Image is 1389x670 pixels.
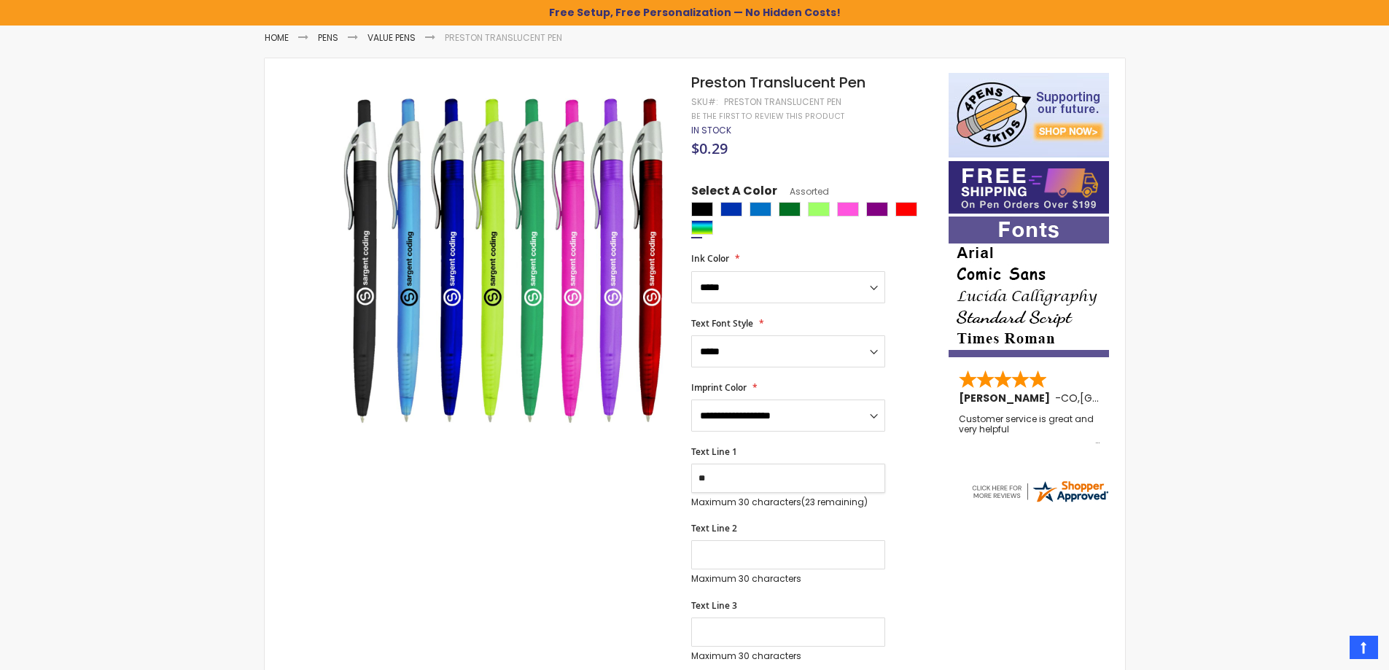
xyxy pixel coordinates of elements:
span: Text Font Style [691,317,753,330]
div: Blue [720,202,742,217]
div: Green [779,202,801,217]
a: Home [265,31,289,44]
div: Green Light [808,202,830,217]
li: Preston Translucent Pen [445,32,562,44]
span: Text Line 2 [691,522,737,534]
a: Top [1350,636,1378,659]
p: Maximum 30 characters [691,496,885,508]
p: Maximum 30 characters [691,650,885,662]
span: Imprint Color [691,381,747,394]
span: [PERSON_NAME] [959,391,1055,405]
div: Customer service is great and very helpful [959,414,1100,445]
img: 4pens.com widget logo [970,478,1110,505]
strong: SKU [691,96,718,108]
div: Assorted [691,220,713,235]
img: Free shipping on orders over $199 [949,161,1109,214]
span: $0.29 [691,139,728,158]
div: Red [895,202,917,217]
img: font-personalization-examples [949,217,1109,357]
span: Text Line 3 [691,599,737,612]
div: Black [691,202,713,217]
img: 4pens 4 kids [949,73,1109,157]
span: Assorted [777,185,829,198]
span: Preston Translucent Pen [691,72,865,93]
div: Availability [691,125,731,136]
a: Be the first to review this product [691,111,844,122]
div: Blue Light [750,202,771,217]
span: (23 remaining) [801,496,868,508]
span: - , [1055,391,1187,405]
img: preston-translucent-main_1.jpg [339,94,672,427]
div: Purple [866,202,888,217]
a: Value Pens [367,31,416,44]
p: Maximum 30 characters [691,573,885,585]
span: Ink Color [691,252,729,265]
span: [GEOGRAPHIC_DATA] [1080,391,1187,405]
a: 4pens.com certificate URL [970,495,1110,507]
div: Preston Translucent Pen [724,96,841,108]
a: Pens [318,31,338,44]
div: Pink [837,202,859,217]
span: Select A Color [691,183,777,203]
span: CO [1061,391,1078,405]
span: In stock [691,124,731,136]
span: Text Line 1 [691,445,737,458]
